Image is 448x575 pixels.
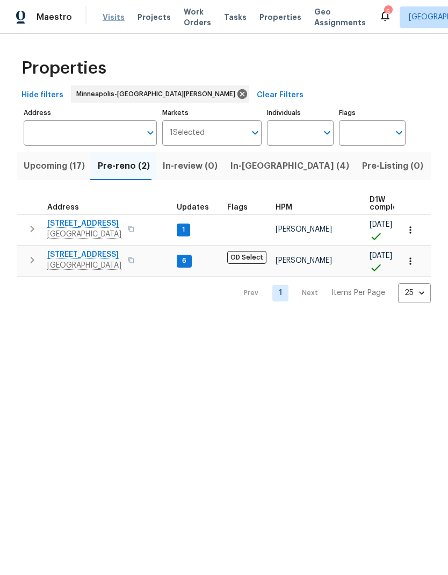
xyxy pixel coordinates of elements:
[47,204,79,211] span: Address
[227,251,266,264] span: OD Select
[163,159,218,174] span: In-review (0)
[24,110,157,116] label: Address
[21,63,106,74] span: Properties
[252,85,308,105] button: Clear Filters
[370,252,392,260] span: [DATE]
[267,110,334,116] label: Individuals
[103,12,125,23] span: Visits
[248,125,263,140] button: Open
[224,13,247,21] span: Tasks
[276,257,332,264] span: [PERSON_NAME]
[227,204,248,211] span: Flags
[272,285,288,301] a: Goto page 1
[370,196,406,211] span: D1W complete
[37,12,72,23] span: Maestro
[392,125,407,140] button: Open
[234,283,431,303] nav: Pagination Navigation
[178,256,191,265] span: 6
[230,159,349,174] span: In-[GEOGRAPHIC_DATA] (4)
[384,6,392,17] div: 5
[71,85,249,103] div: Minneapolis-[GEOGRAPHIC_DATA][PERSON_NAME]
[276,226,332,233] span: [PERSON_NAME]
[138,12,171,23] span: Projects
[184,6,211,28] span: Work Orders
[143,125,158,140] button: Open
[259,12,301,23] span: Properties
[162,110,262,116] label: Markets
[21,89,63,102] span: Hide filters
[24,159,85,174] span: Upcoming (17)
[98,159,150,174] span: Pre-reno (2)
[177,204,209,211] span: Updates
[339,110,406,116] label: Flags
[17,85,68,105] button: Hide filters
[257,89,304,102] span: Clear Filters
[178,225,189,234] span: 1
[76,89,240,99] span: Minneapolis-[GEOGRAPHIC_DATA][PERSON_NAME]
[170,128,205,138] span: 1 Selected
[362,159,423,174] span: Pre-Listing (0)
[370,221,392,228] span: [DATE]
[314,6,366,28] span: Geo Assignments
[276,204,292,211] span: HPM
[398,279,431,307] div: 25
[331,287,385,298] p: Items Per Page
[320,125,335,140] button: Open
